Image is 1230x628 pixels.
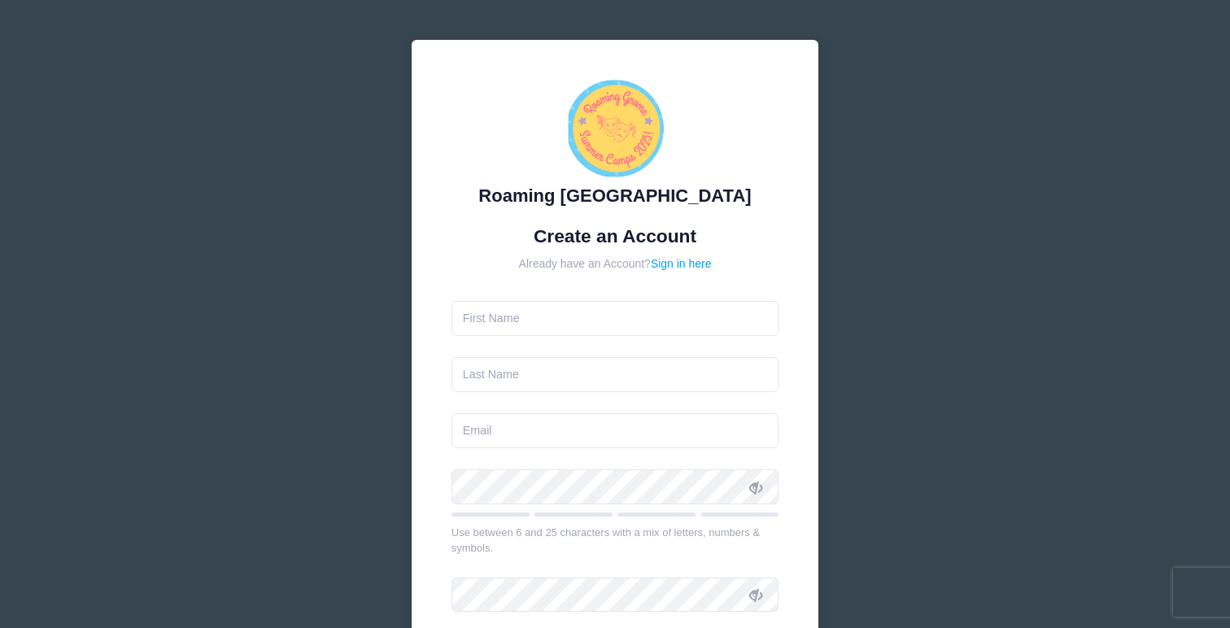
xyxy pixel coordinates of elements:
input: Email [451,413,779,448]
input: First Name [451,301,779,336]
div: Roaming [GEOGRAPHIC_DATA] [451,182,779,209]
div: Use between 6 and 25 characters with a mix of letters, numbers & symbols. [451,525,779,556]
input: Last Name [451,357,779,392]
a: Sign in here [651,257,712,270]
div: Already have an Account? [451,255,779,273]
img: Roaming Gnome Theatre [566,80,664,177]
h1: Create an Account [451,225,779,247]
